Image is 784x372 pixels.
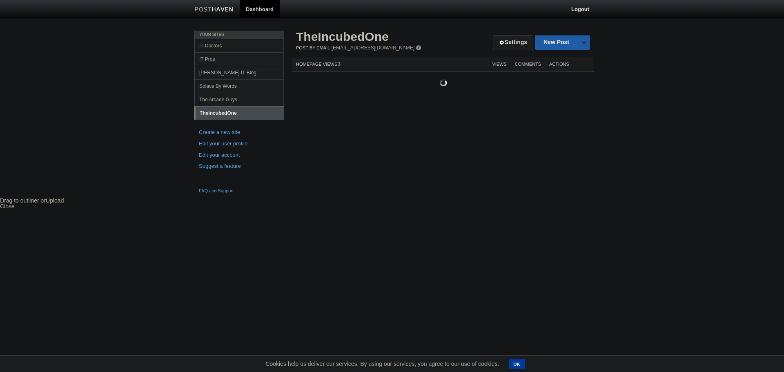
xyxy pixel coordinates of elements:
a: TheIncubedOne [296,30,389,43]
a: Edit your account [199,151,279,160]
img: Posthaven-bar [195,7,234,13]
a: Settings [493,35,533,50]
span: Cookies help us deliver our services. By using our services, you agree to our use of cookies. [257,356,507,372]
a: [PERSON_NAME] IT Blog [195,66,284,79]
span: Upload [46,197,64,204]
span: Post by Email [296,45,330,50]
th: Homepage Views [292,57,488,72]
a: The Arcade Guys [195,93,284,106]
a: [EMAIL_ADDRESS][DOMAIN_NAME] [332,45,414,51]
th: Comments [511,57,545,72]
th: Views [488,57,510,72]
a: New Post [535,35,590,49]
span: 3 [338,61,341,67]
a: FAQ and Support [199,187,279,195]
li: Your Sites [194,31,284,39]
img: loading.gif [440,80,447,86]
a: IT Doctors [195,39,284,52]
a: Edit your user profile [199,140,279,148]
button: OK [509,359,525,369]
a: Suggest a feature [199,162,279,171]
a: TheIncubedOne [196,107,284,120]
a: Create a new site [199,128,279,137]
th: Actions [545,57,594,72]
a: Solace By Words [195,79,284,93]
a: IT Pros [195,52,284,66]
